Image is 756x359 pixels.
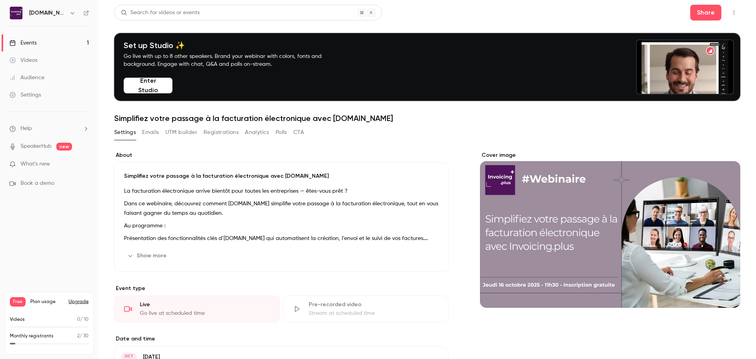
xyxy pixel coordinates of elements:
button: Share [690,5,721,20]
p: Simplifiez votre passage à la facturation électronique avec [DOMAIN_NAME] [124,172,439,180]
div: Live [140,301,270,309]
div: Events [9,39,37,47]
button: UTM builder [165,126,197,139]
p: / 30 [77,333,89,340]
img: Invoicing.plus [10,7,22,19]
section: Cover image [480,151,740,308]
button: Polls [276,126,287,139]
h1: Simplifiez votre passage à la facturation électronique avec [DOMAIN_NAME] [114,113,740,123]
button: Enter Studio [124,78,172,93]
button: Show more [124,249,171,262]
p: Dans ce webinaire, découvrez comment [DOMAIN_NAME] simplifie votre passage à la facturation élect... [124,199,439,218]
div: OCT [122,353,136,359]
div: Audience [9,74,44,82]
p: Présentation des fonctionnalités clés d’[DOMAIN_NAME] qui automatisent la création, l’envoi et le... [124,234,439,243]
span: new [56,143,72,151]
label: Date and time [114,335,448,343]
p: Monthly registrants [10,333,54,340]
p: / 10 [77,316,89,323]
span: 2 [77,334,80,339]
li: help-dropdown-opener [9,125,89,133]
div: Search for videos or events [121,9,200,17]
button: Analytics [245,126,269,139]
h4: Set up Studio ✨ [124,41,340,50]
div: Stream at scheduled time [309,309,439,317]
div: Go live at scheduled time [140,309,270,317]
iframe: Noticeable Trigger [80,161,89,168]
button: Registrations [204,126,239,139]
label: About [114,151,448,159]
button: CTA [293,126,304,139]
button: Settings [114,126,136,139]
div: Pre-recorded video [309,301,439,309]
span: What's new [20,160,50,168]
p: Au programme : [124,221,439,231]
span: Book a demo [20,179,54,188]
label: Cover image [480,151,740,159]
div: Settings [9,91,41,99]
a: SpeakerHub [20,142,52,151]
span: Help [20,125,32,133]
p: Go live with up to 8 other speakers. Brand your webinar with colors, fonts and background. Engage... [124,52,340,68]
p: Videos [10,316,25,323]
span: 0 [77,317,80,322]
button: Emails [142,126,159,139]
p: La facturation électronique arrive bientôt pour toutes les entreprises — êtes-vous prêt ? [124,186,439,196]
p: Event type [114,285,448,292]
span: Free [10,297,26,307]
span: Plan usage [30,299,64,305]
div: Videos [9,56,37,64]
div: Pre-recorded videoStream at scheduled time [283,296,449,322]
button: Upgrade [69,299,89,305]
div: LiveGo live at scheduled time [114,296,280,322]
h6: [DOMAIN_NAME] [29,9,66,17]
